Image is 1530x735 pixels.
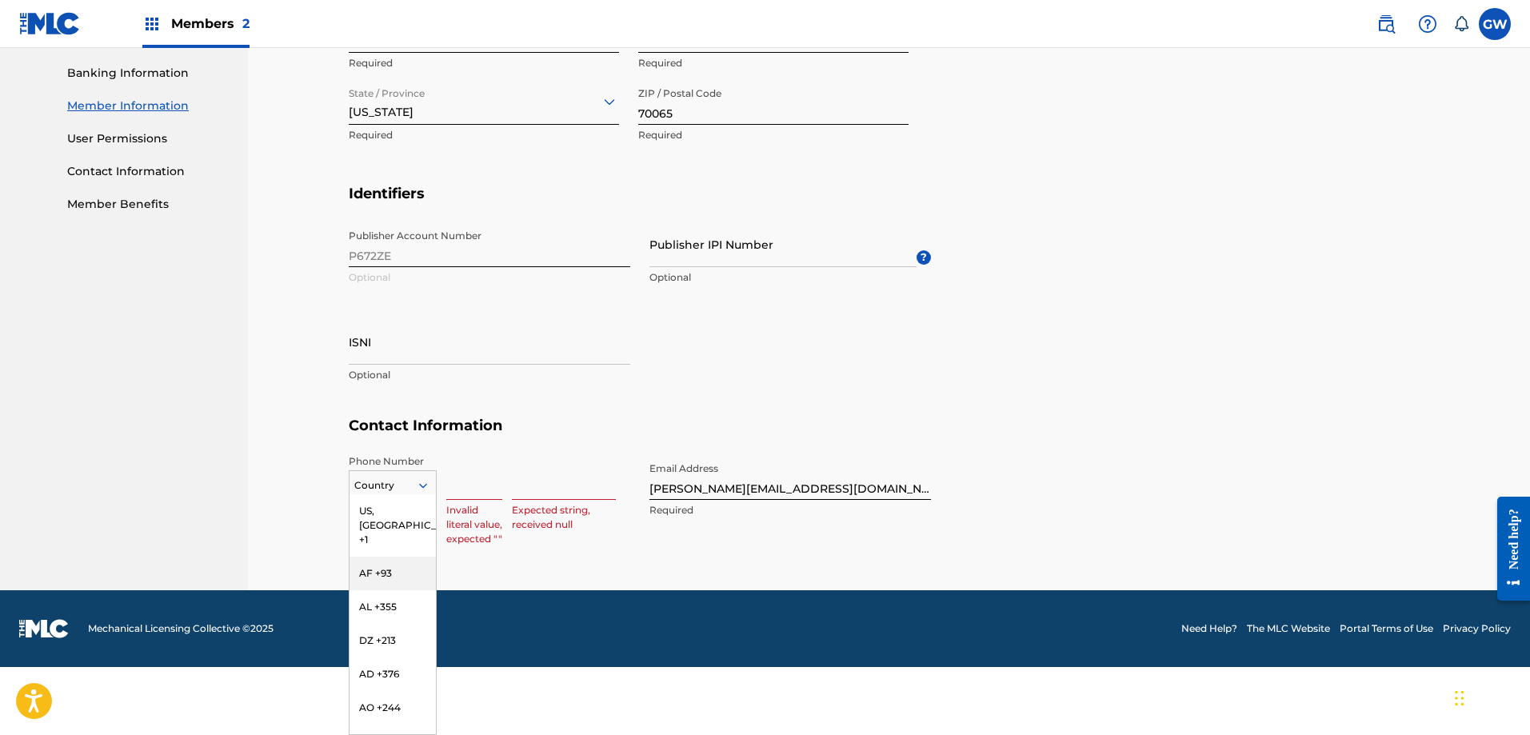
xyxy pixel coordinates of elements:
[350,557,436,590] div: AF +93
[649,503,931,517] p: Required
[88,621,274,636] span: Mechanical Licensing Collective © 2025
[512,503,616,532] p: Expected string, received null
[638,56,909,70] p: Required
[1181,621,1237,636] a: Need Help?
[19,619,69,638] img: logo
[1376,14,1396,34] img: search
[1479,8,1511,40] div: User Menu
[1453,16,1469,32] div: Notifications
[349,82,619,121] div: [US_STATE]
[350,624,436,657] div: DZ +213
[1340,621,1433,636] a: Portal Terms of Use
[1247,621,1330,636] a: The MLC Website
[1443,621,1511,636] a: Privacy Policy
[349,77,425,101] label: State / Province
[349,185,1430,222] h5: Identifiers
[446,503,502,546] p: Invalid literal value, expected ""
[350,657,436,691] div: AD +376
[649,270,917,285] p: Optional
[349,56,619,70] p: Required
[67,65,229,82] a: Banking Information
[349,128,619,142] p: Required
[67,98,229,114] a: Member Information
[1370,8,1402,40] a: Public Search
[1455,674,1464,722] div: Drag
[349,417,1430,454] h5: Contact Information
[638,128,909,142] p: Required
[142,14,162,34] img: Top Rightsholders
[350,494,436,557] div: US, [GEOGRAPHIC_DATA] +1
[350,590,436,624] div: AL +355
[67,163,229,180] a: Contact Information
[171,14,250,33] span: Members
[242,16,250,31] span: 2
[1412,8,1444,40] div: Help
[917,250,931,265] span: ?
[349,368,630,382] p: Optional
[19,12,81,35] img: MLC Logo
[67,196,229,213] a: Member Benefits
[350,691,436,725] div: AO +244
[67,130,229,147] a: User Permissions
[1485,485,1530,613] iframe: Resource Center
[1418,14,1437,34] img: help
[1450,658,1530,735] iframe: Chat Widget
